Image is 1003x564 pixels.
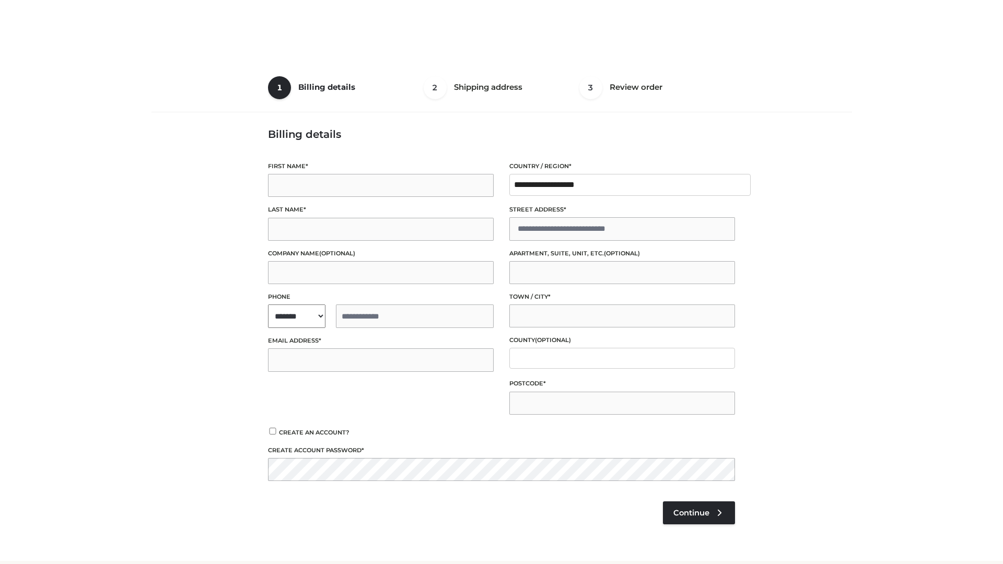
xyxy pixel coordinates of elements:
span: 2 [424,76,447,99]
label: Town / City [509,292,735,302]
label: Create account password [268,445,735,455]
label: First name [268,161,494,171]
label: Email address [268,336,494,346]
input: Create an account? [268,428,277,434]
label: Apartment, suite, unit, etc. [509,249,735,258]
label: Street address [509,205,735,215]
label: Last name [268,205,494,215]
h3: Billing details [268,128,735,140]
span: (optional) [535,336,571,344]
span: (optional) [319,250,355,257]
span: (optional) [604,250,640,257]
label: Postcode [509,379,735,389]
span: Billing details [298,82,355,92]
span: 3 [579,76,602,99]
span: Shipping address [454,82,522,92]
label: Country / Region [509,161,735,171]
span: Create an account? [279,429,349,436]
span: Continue [673,508,709,518]
a: Continue [663,501,735,524]
label: County [509,335,735,345]
span: Review order [610,82,662,92]
span: 1 [268,76,291,99]
label: Company name [268,249,494,258]
label: Phone [268,292,494,302]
